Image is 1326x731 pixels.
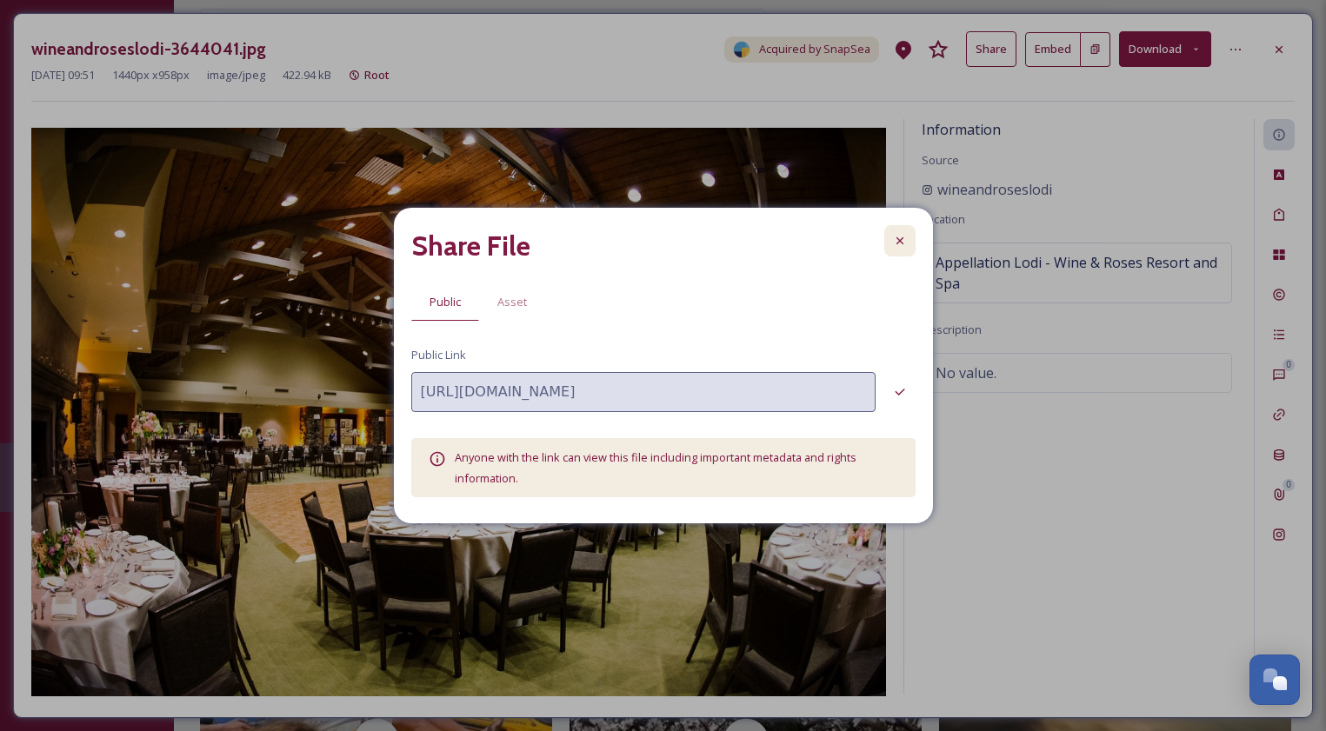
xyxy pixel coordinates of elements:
h2: Share File [411,225,530,267]
span: Anyone with the link can view this file including important metadata and rights information. [455,449,856,486]
span: Public [430,294,461,310]
button: Open Chat [1249,655,1300,705]
span: Asset [497,294,527,310]
span: Public Link [411,347,466,363]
